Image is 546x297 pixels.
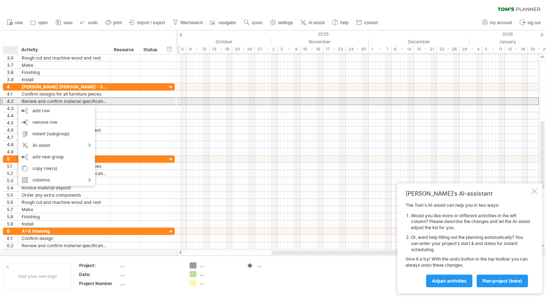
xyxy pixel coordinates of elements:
[7,199,18,206] div: 5.6
[323,45,346,53] div: 17 - 23
[22,76,107,83] div: Install
[460,45,482,53] div: 29 - 4
[209,45,232,53] div: 13 - 19
[340,20,348,25] span: help
[300,45,323,53] div: 10 - 16
[22,83,107,90] div: [PERSON_NAME] [PERSON_NAME] - Side Table
[22,184,107,191] div: Invoice material deposit
[64,20,73,25] span: save
[18,128,95,140] div: indent (subgroup)
[18,140,95,151] div: AI-assist
[426,275,472,287] a: Adjust activities
[268,18,295,27] a: settings
[18,105,95,117] div: add row
[257,262,296,268] div: ....
[200,271,239,277] div: ....
[127,18,167,27] a: import / export
[369,38,469,45] div: December 2025
[255,45,278,53] div: 27 - 2
[518,18,543,27] a: log out
[232,45,255,53] div: 20 - 26
[4,263,71,290] div: Add your own logo
[7,177,18,184] div: 5.3
[104,18,124,27] a: print
[414,45,437,53] div: 15 - 21
[218,20,236,25] span: navigator
[437,45,460,53] div: 22 - 28
[209,18,238,27] a: navigator
[79,280,119,287] div: Project Number
[29,18,50,27] a: open
[143,46,159,53] div: Status
[32,119,57,125] span: remove row
[78,18,100,27] a: undo
[22,69,107,76] div: Finishing
[369,45,391,53] div: 1 - 7
[171,18,205,27] a: filter/search
[22,98,107,105] div: Review and confirm material specifications
[7,91,18,97] div: 4.1
[79,271,119,278] div: Date:
[7,83,18,90] div: 4
[18,151,95,163] div: add new group
[7,76,18,83] div: 3.9
[22,54,107,61] div: Rough cut and machine wood and rest
[330,18,351,27] a: help
[170,38,271,45] div: October 2025
[7,213,18,220] div: 5.8
[7,119,18,126] div: 4.5
[7,163,18,170] div: 5.1
[79,262,119,268] div: Project:
[200,262,239,268] div: ....
[22,91,107,97] div: Confirm designs for all furniture pieces
[113,20,122,25] span: print
[7,62,18,69] div: 3.7
[38,20,48,25] span: open
[22,62,107,69] div: Make
[406,190,530,197] div: [PERSON_NAME]'s AI-assistant
[278,20,293,25] span: settings
[7,105,18,112] div: 4.3
[7,206,18,213] div: 5.7
[22,192,107,198] div: Order any extra components
[490,20,512,25] span: my account
[7,148,18,155] div: 4.9
[114,46,136,53] div: Resource
[200,280,239,286] div: ....
[391,45,414,53] div: 8 - 14
[7,228,18,235] div: 6
[480,18,514,27] a: my account
[7,235,18,242] div: 6.1
[252,20,262,25] span: zoom
[278,45,300,53] div: 3 - 9
[477,275,528,287] a: plan project (beta)
[5,18,25,27] a: new
[181,20,203,25] span: filter/search
[7,69,18,76] div: 3.8
[242,18,264,27] a: zoom
[7,242,18,249] div: 6.2
[432,278,467,284] span: Adjust activities
[22,220,107,227] div: Install
[7,184,18,191] div: 5.4
[346,45,369,53] div: 24 - 30
[505,45,528,53] div: 12 - 18
[7,98,18,105] div: 4.2
[187,45,209,53] div: 6 - 12
[22,235,107,242] div: Confirm design
[406,202,530,287] div: The Tom's AI-assist can help you in two ways: Give it a try! With the undo button in the top tool...
[7,134,18,141] div: 4.7
[22,213,107,220] div: Finishing
[7,192,18,198] div: 5.5
[22,199,107,206] div: Rough cut and machine wood and rest
[18,174,95,186] div: columns
[137,20,165,25] span: import / export
[528,20,541,25] span: log out
[120,280,181,287] div: ....
[354,18,380,27] a: contact
[21,46,106,53] div: Activity
[364,20,378,25] span: contact
[7,112,18,119] div: 4.4
[7,141,18,148] div: 4.8
[54,18,75,27] a: save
